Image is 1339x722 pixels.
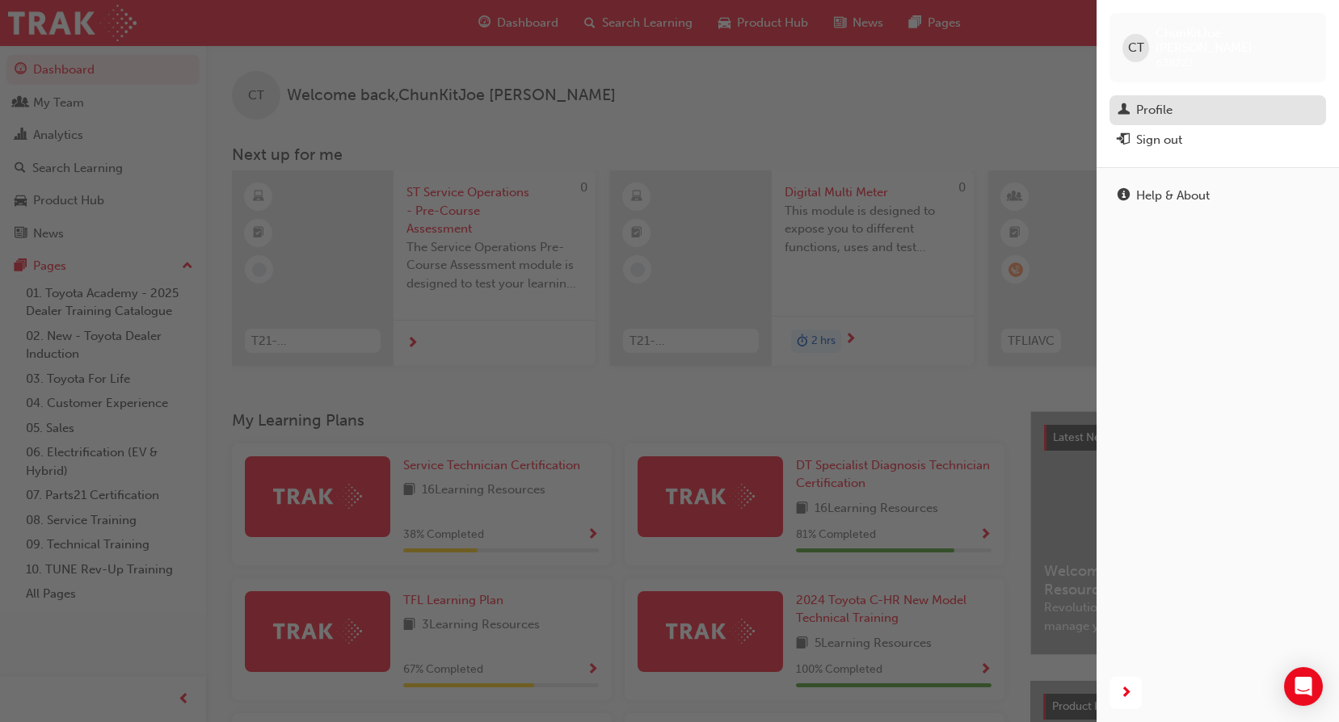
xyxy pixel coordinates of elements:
[1118,133,1130,148] span: exit-icon
[1284,667,1323,706] div: Open Intercom Messenger
[1156,56,1193,69] span: 638221
[1118,103,1130,118] span: man-icon
[1118,189,1130,204] span: info-icon
[1136,187,1210,205] div: Help & About
[1120,683,1132,703] span: next-icon
[1110,125,1326,155] button: Sign out
[1110,181,1326,211] a: Help & About
[1128,39,1144,57] span: CT
[1136,131,1182,149] div: Sign out
[1110,95,1326,125] a: Profile
[1156,26,1313,55] span: ChunKitJoe [PERSON_NAME]
[1136,101,1173,120] div: Profile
